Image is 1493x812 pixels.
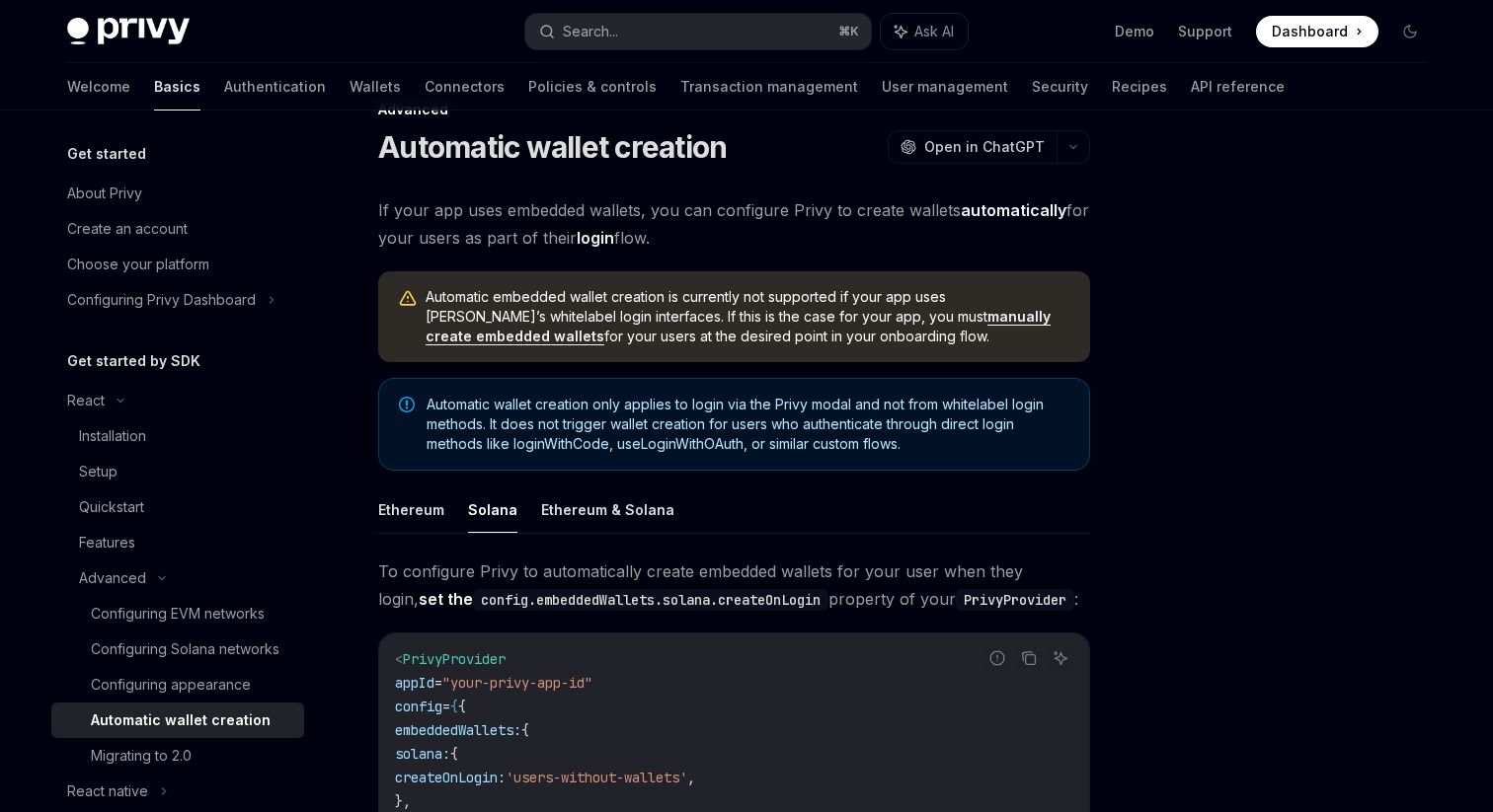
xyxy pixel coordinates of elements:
span: Ask AI [914,22,954,41]
span: Automatic embedded wallet creation is currently not supported if your app uses [PERSON_NAME]’s wh... [426,287,1070,346]
div: Choose your platform [67,253,209,276]
a: Choose your platform [51,247,304,282]
div: Create an account [67,217,188,241]
div: Automatic wallet creation [91,708,271,732]
a: Demo [1115,22,1154,41]
span: PrivyProvider [403,650,506,668]
div: About Privy [67,182,142,205]
svg: Note [399,397,415,412]
div: Configuring Privy Dashboard [67,288,256,312]
a: Wallets [350,63,401,111]
a: User management [882,63,1008,111]
strong: login [577,228,614,248]
a: Features [51,525,304,560]
div: Configuring appearance [91,673,251,697]
svg: Warning [398,289,418,309]
div: Migrating to 2.0 [91,744,192,768]
div: React native [67,779,148,803]
button: Solana [468,486,517,533]
span: { [450,698,458,715]
div: Configuring EVM networks [91,602,265,626]
span: { [450,745,458,763]
a: Transaction management [680,63,858,111]
a: Recipes [1112,63,1167,111]
div: Advanced [79,566,146,590]
button: Toggle dark mode [1394,16,1426,47]
a: Configuring Solana networks [51,631,304,667]
span: "your-privy-app-id" [442,674,592,692]
span: createOnLogin: [395,769,506,786]
a: Configuring EVM networks [51,596,304,631]
a: API reference [1191,63,1285,111]
span: = [434,674,442,692]
button: Ethereum & Solana [541,486,674,533]
code: config.embeddedWallets.solana.createOnLogin [473,589,828,611]
a: Support [1178,22,1232,41]
span: 'users-without-wallets' [506,769,687,786]
span: ⌘ K [838,24,859,39]
span: = [442,698,450,715]
a: Dashboard [1256,16,1378,47]
span: }, [395,792,411,810]
span: , [687,769,695,786]
a: Configuring appearance [51,667,304,702]
div: Features [79,531,135,554]
a: Create an account [51,211,304,247]
button: Report incorrect code [984,645,1010,671]
button: Ask AI [881,14,968,49]
div: Installation [79,424,146,448]
h5: Get started by SDK [67,349,200,373]
a: Quickstart [51,489,304,525]
button: Search...⌘K [525,14,871,49]
span: { [521,721,529,739]
code: PrivyProvider [956,589,1074,611]
a: About Privy [51,176,304,211]
span: Automatic wallet creation only applies to login via the Privy modal and not from whitelabel login... [427,395,1069,454]
a: Installation [51,418,304,454]
a: Security [1032,63,1088,111]
span: To configure Privy to automatically create embedded wallets for your user when they login, proper... [378,557,1090,613]
h1: Automatic wallet creation [378,129,727,165]
strong: set the [419,589,828,609]
a: Policies & controls [528,63,657,111]
a: Automatic wallet creation [51,702,304,738]
span: < [395,650,403,668]
div: Configuring Solana networks [91,637,279,661]
a: Authentication [224,63,326,111]
a: Connectors [425,63,505,111]
span: embeddedWallets: [395,721,521,739]
a: Welcome [67,63,130,111]
span: solana: [395,745,450,763]
span: If your app uses embedded wallets, you can configure Privy to create wallets for your users as pa... [378,196,1090,252]
span: Dashboard [1272,22,1348,41]
button: Ethereum [378,486,444,533]
button: Open in ChatGPT [888,130,1057,164]
a: Basics [154,63,200,111]
div: React [67,389,105,412]
span: appId [395,674,434,692]
span: Open in ChatGPT [924,137,1045,157]
span: { [458,698,466,715]
a: Setup [51,454,304,489]
div: Setup [79,460,118,483]
a: Migrating to 2.0 [51,738,304,774]
button: Ask AI [1048,645,1073,671]
div: Search... [563,20,618,43]
span: config [395,698,442,715]
strong: automatically [961,200,1066,220]
div: Quickstart [79,495,144,519]
h5: Get started [67,142,146,166]
img: dark logo [67,18,190,45]
button: Copy the contents from the code block [1016,645,1042,671]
